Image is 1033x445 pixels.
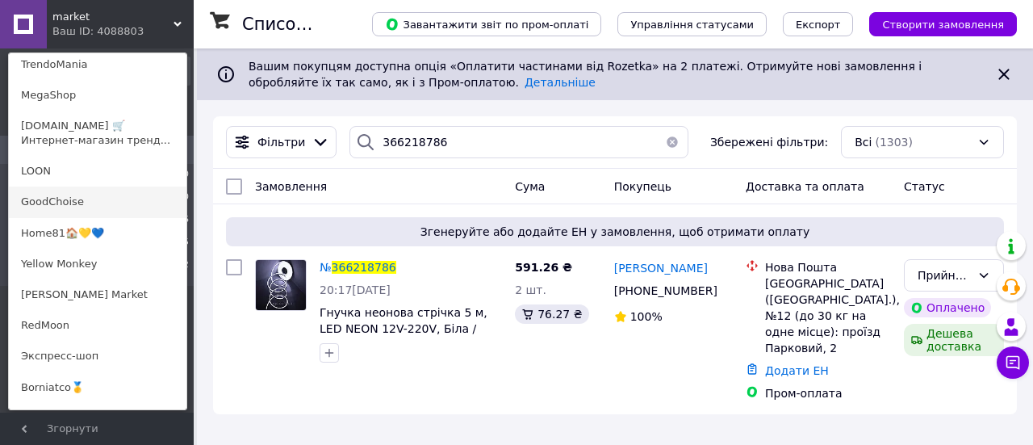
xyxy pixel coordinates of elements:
[320,283,391,296] span: 20:17[DATE]
[9,156,186,187] a: LOON
[372,12,601,36] button: Завантажити звіт по пром-оплаті
[385,17,588,31] span: Завантажити звіт по пром-оплаті
[52,10,174,24] span: market
[255,259,307,311] a: Фото товару
[904,298,991,317] div: Оплачено
[904,324,1004,356] div: Дешева доставка
[515,304,588,324] div: 76.27 ₴
[855,134,872,150] span: Всі
[320,306,487,367] a: Гнучка неонова стрічка 5 м, LED NEON 12V-220V, Біла / Світлодіодна стрічка силіконова
[320,261,332,274] span: №
[320,261,396,274] a: №366218786
[611,279,720,302] div: [PHONE_NUMBER]
[765,275,891,356] div: [GEOGRAPHIC_DATA] ([GEOGRAPHIC_DATA].), №12 (до 30 кг на одне місце): проїзд Парковий, 2
[515,283,546,296] span: 2 шт.
[869,12,1017,36] button: Створити замовлення
[9,187,186,217] a: GoodChoise
[9,279,186,310] a: [PERSON_NAME] Market
[783,12,854,36] button: Експорт
[9,341,186,372] a: Экспресс-шоп
[918,267,971,284] div: Прийнято
[9,249,186,279] a: Yellow Monkey
[349,126,688,158] input: Пошук за номером замовлення, ПІБ покупця, номером телефону, Email, номером накладної
[614,262,708,275] span: [PERSON_NAME]
[904,180,945,193] span: Статус
[257,134,305,150] span: Фільтри
[332,261,396,274] span: 366218786
[9,80,186,111] a: MegaShop
[614,180,671,193] span: Покупець
[630,19,754,31] span: Управління статусами
[614,260,708,276] a: [PERSON_NAME]
[255,180,327,193] span: Замовлення
[796,19,841,31] span: Експорт
[525,76,596,89] a: Детальніше
[746,180,864,193] span: Доставка та оплата
[515,180,545,193] span: Cума
[9,372,186,403] a: Borniatco🥇
[765,385,891,401] div: Пром-оплата
[232,224,997,240] span: Згенеруйте або додайте ЕН у замовлення, щоб отримати оплату
[656,126,688,158] button: Очистить
[9,403,186,434] a: OnlineMarket
[9,111,186,156] a: [DOMAIN_NAME] 🛒 Интернет-магазин тренд...
[249,60,922,89] span: Вашим покупцям доступна опція «Оплатити частинами від Rozetka» на 2 платежі. Отримуйте нові замов...
[630,310,663,323] span: 100%
[9,218,186,249] a: Home81🏠💛💙
[997,346,1029,379] button: Чат з покупцем
[765,364,829,377] a: Додати ЕН
[242,15,406,34] h1: Список замовлень
[710,134,828,150] span: Збережені фільтри:
[256,260,306,310] img: Фото товару
[9,310,186,341] a: RedMoon
[882,19,1004,31] span: Створити замовлення
[875,136,913,149] span: (1303)
[853,17,1017,30] a: Створити замовлення
[52,24,120,39] div: Ваш ID: 4088803
[765,259,891,275] div: Нова Пошта
[617,12,767,36] button: Управління статусами
[9,49,186,80] a: TrendoMania
[515,261,572,274] span: 591.26 ₴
